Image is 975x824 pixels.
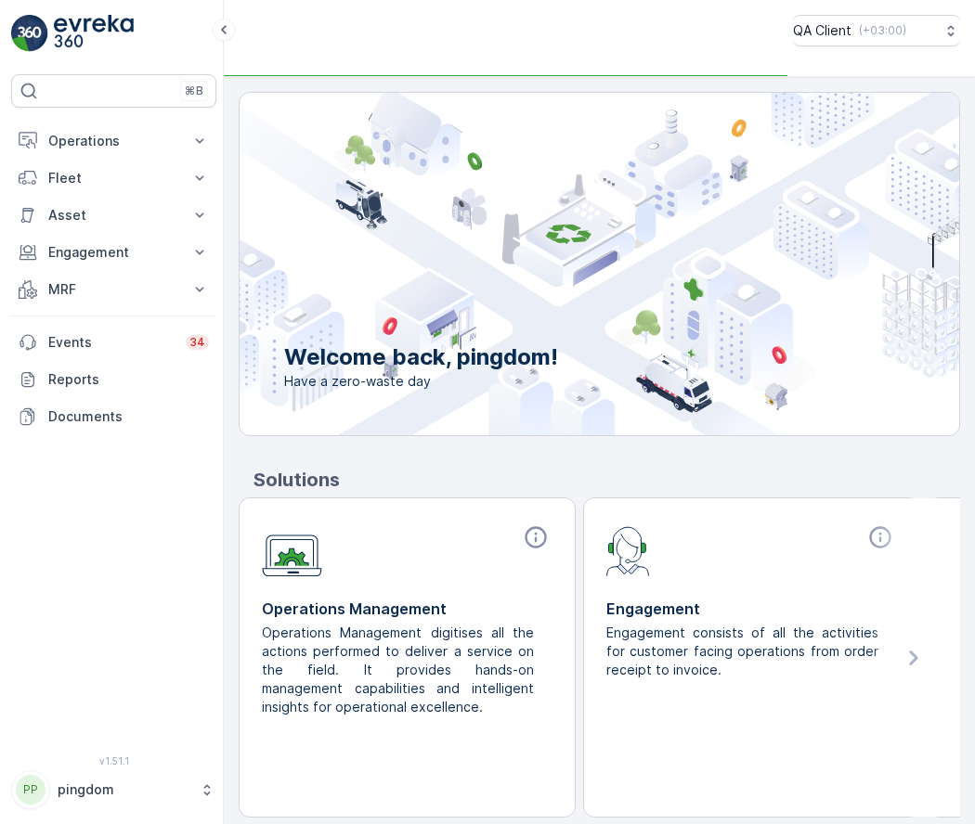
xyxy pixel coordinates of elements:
p: Operations [48,132,179,150]
span: Have a zero-waste day [284,372,558,391]
button: Fleet [11,160,216,197]
a: Documents [11,398,216,435]
p: Operations Management digitises all the actions performed to deliver a service on the field. It p... [262,624,538,716]
p: Engagement [606,598,897,620]
p: Engagement consists of all the activities for customer facing operations from order receipt to in... [606,624,882,679]
img: module-icon [606,524,650,576]
a: Reports [11,361,216,398]
p: Operations Management [262,598,552,620]
p: Solutions [253,466,960,494]
p: Asset [48,206,179,225]
p: Reports [48,370,209,389]
p: MRF [48,280,179,299]
p: Documents [48,407,209,426]
button: Operations [11,122,216,160]
button: QA Client(+03:00) [793,15,960,46]
p: Fleet [48,169,179,187]
p: QA Client [793,21,851,40]
img: module-icon [262,524,322,577]
p: Events [48,333,175,352]
img: logo_light-DOdMpM7g.png [54,15,134,52]
p: ( +03:00 ) [859,23,906,38]
div: PP [16,775,45,805]
p: Engagement [48,243,179,262]
button: MRF [11,271,216,308]
p: Welcome back, pingdom! [284,342,558,372]
button: Asset [11,197,216,234]
p: ⌘B [185,84,203,98]
span: v 1.51.1 [11,755,216,766]
img: logo [11,15,48,52]
button: PPpingdom [11,770,216,809]
a: Events34 [11,324,216,361]
p: pingdom [58,780,190,799]
p: 34 [189,335,205,350]
button: Engagement [11,234,216,271]
img: city illustration [156,93,959,435]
